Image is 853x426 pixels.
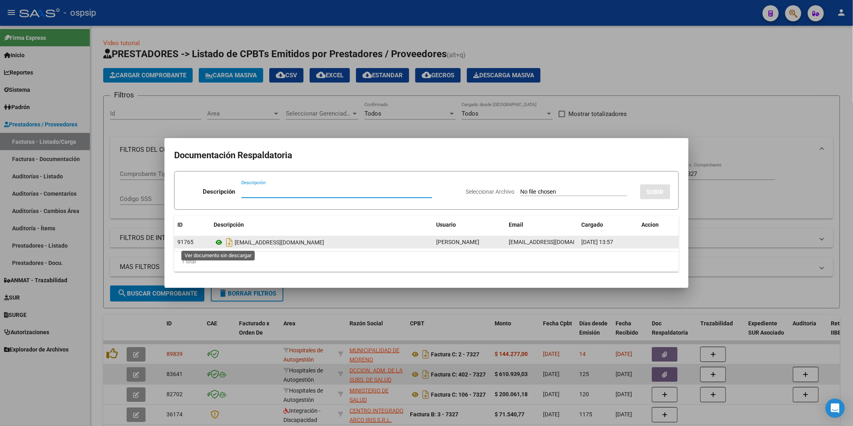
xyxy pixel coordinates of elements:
[509,221,523,228] span: Email
[436,239,479,245] span: [PERSON_NAME]
[647,188,664,196] span: SUBIR
[177,239,193,245] span: 91765
[466,188,514,195] span: Seleccionar Archivo
[578,216,639,234] datatable-header-cell: Cargado
[203,187,235,196] p: Descripción
[826,399,845,418] div: Open Intercom Messenger
[224,236,235,249] i: Descargar documento
[214,236,430,249] div: [EMAIL_ADDRESS][DOMAIN_NAME]
[174,148,679,163] h2: Documentación Respaldatoria
[433,216,506,234] datatable-header-cell: Usuario
[581,221,603,228] span: Cargado
[581,239,613,245] span: [DATE] 13:57
[174,252,679,272] div: 1 total
[639,216,679,234] datatable-header-cell: Accion
[642,221,659,228] span: Accion
[506,216,578,234] datatable-header-cell: Email
[210,216,433,234] datatable-header-cell: Descripción
[436,221,456,228] span: Usuario
[174,216,210,234] datatable-header-cell: ID
[509,239,598,245] span: [EMAIL_ADDRESS][DOMAIN_NAME]
[640,184,670,199] button: SUBIR
[214,221,244,228] span: Descripción
[177,221,183,228] span: ID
